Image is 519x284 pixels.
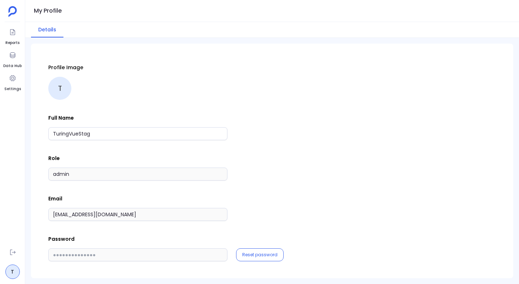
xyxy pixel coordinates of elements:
div: T [48,77,71,100]
input: Role [48,168,227,181]
input: ●●●●●●●●●●●●●● [48,248,227,261]
h1: My Profile [34,6,62,16]
button: Details [31,22,63,37]
span: Reports [5,40,19,46]
input: Full Name [48,127,227,140]
p: Email [48,195,496,202]
p: Full Name [48,114,496,121]
a: Data Hub [3,49,22,69]
p: Password [48,235,496,243]
a: T [5,265,20,279]
a: Settings [4,72,21,92]
img: petavue logo [8,6,17,17]
span: Settings [4,86,21,92]
p: Role [48,155,496,162]
span: Data Hub [3,63,22,69]
button: Reset password [242,252,278,258]
a: Reports [5,26,19,46]
input: Email [48,208,227,221]
p: Profile Image [48,64,496,71]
